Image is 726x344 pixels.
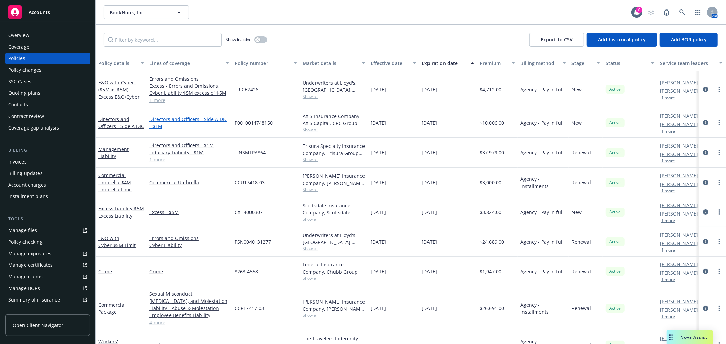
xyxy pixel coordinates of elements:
span: [DATE] [422,209,437,216]
a: Manage certificates [5,260,90,271]
a: Employee Benefits Liability [149,312,229,319]
div: Contacts [8,99,28,110]
span: [DATE] [422,305,437,312]
div: Stage [571,59,593,67]
a: more [715,304,723,312]
a: Installment plans [5,191,90,202]
a: Directors and Officers - $1M [149,142,229,149]
a: SSC Cases [5,76,90,87]
span: 8263-4558 [235,268,258,275]
span: [DATE] [371,179,386,186]
a: Commercial Package [98,302,126,315]
button: Expiration date [419,55,477,71]
span: Renewal [571,149,591,156]
button: Nova Assist [667,330,713,344]
a: circleInformation [701,85,710,93]
span: Show all [303,127,365,133]
button: Lines of coverage [147,55,232,71]
div: Invoices [8,156,27,167]
a: Errors and Omissions [149,235,229,242]
span: [DATE] [422,119,437,126]
span: Active [608,239,622,245]
a: Account charges [5,179,90,190]
span: CCP17417-03 [235,305,264,312]
a: E&O with Cyber [98,235,136,248]
span: - ($5M xs $5M) Excess E&O/Cyber [98,79,140,100]
a: Policy checking [5,237,90,247]
a: E&O with Cyber [98,79,140,100]
div: Coverage gap analysis [8,122,59,133]
span: Show all [303,157,365,162]
span: [DATE] [371,209,386,216]
a: Excess Liability [98,205,144,219]
div: Effective date [371,59,409,67]
div: Premium [480,59,507,67]
button: Billing method [518,55,569,71]
span: Active [608,179,622,186]
span: Show all [303,312,365,318]
span: Agency - Pay in full [520,209,564,216]
div: Manage files [8,225,37,236]
div: Summary of insurance [8,294,60,305]
a: more [715,178,723,187]
a: [PERSON_NAME] [660,87,698,94]
a: Billing updates [5,168,90,179]
span: Agency - Pay in full [520,86,564,93]
div: [PERSON_NAME] Insurance Company, [PERSON_NAME] Insurance [303,172,365,187]
a: [PERSON_NAME] [660,202,698,209]
span: New [571,86,582,93]
button: Export to CSV [529,33,584,47]
span: $3,000.00 [480,179,501,186]
button: Market details [300,55,368,71]
a: more [715,85,723,93]
span: TRICE2426 [235,86,258,93]
a: circleInformation [701,119,710,127]
span: Renewal [571,305,591,312]
button: Policy number [232,55,300,71]
span: [DATE] [422,149,437,156]
div: Billing [5,147,90,154]
a: Policies [5,53,90,64]
span: Agency - Pay in full [520,119,564,126]
span: Active [608,120,622,126]
div: AXIS Insurance Company, AXIS Capital, CRC Group [303,113,365,127]
div: Underwriters at Lloyd's, [GEOGRAPHIC_DATA], [PERSON_NAME] of London, CRC Group [303,79,365,93]
button: 1 more [661,96,675,100]
button: Service team leaders [657,55,725,71]
a: [PERSON_NAME] [660,334,698,342]
a: Fiduciary Liability - $1M [149,149,229,156]
div: Tools [5,216,90,222]
div: Contract review [8,111,44,122]
span: Agency - Installments [520,175,566,190]
span: Export to CSV [541,36,573,43]
span: Show all [303,275,365,281]
span: CCU17418-03 [235,179,265,186]
div: Manage BORs [8,283,40,294]
a: Directors and Officers - Side A DIC - $1M [149,116,229,130]
a: more [715,238,723,246]
div: Manage exposures [8,248,51,259]
button: Premium [477,55,518,71]
div: SSC Cases [8,76,31,87]
span: New [571,119,582,126]
button: Add BOR policy [660,33,718,47]
a: Excess - $5M [149,209,229,216]
span: Agency - Pay in full [520,238,564,245]
button: Effective date [368,55,419,71]
span: [DATE] [422,86,437,93]
a: [PERSON_NAME] [660,172,698,179]
div: Service team leaders [660,59,715,67]
a: more [715,208,723,216]
span: PSN0040131277 [235,238,271,245]
span: New [571,209,582,216]
div: Scottsdale Insurance Company, Scottsdale Insurance Company (Nationwide), CRC Group [303,202,365,216]
span: Renewal [571,238,591,245]
a: Switch app [691,5,705,19]
a: Crime [98,268,112,275]
a: Commercial Umbrella [98,172,132,193]
a: circleInformation [701,304,710,312]
a: 1 more [149,97,229,104]
div: Policy checking [8,237,43,247]
button: Status [603,55,657,71]
span: $10,006.00 [480,119,504,126]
